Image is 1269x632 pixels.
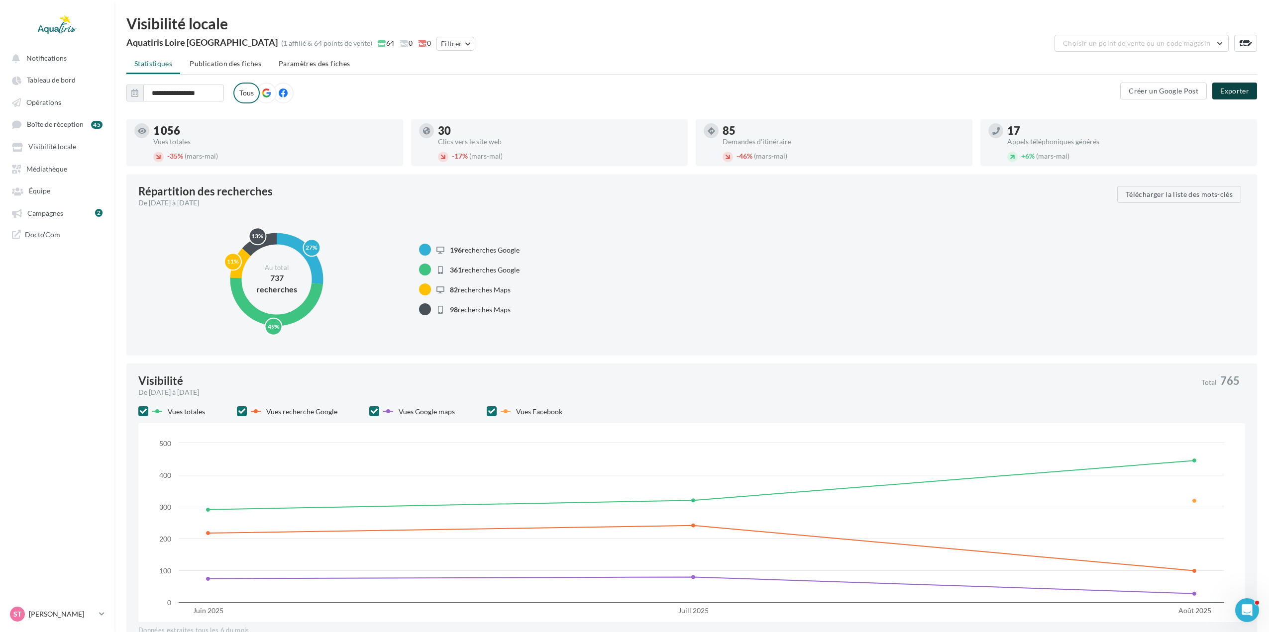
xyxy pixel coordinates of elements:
div: 17 [1007,125,1249,136]
text: 100 [159,566,171,575]
div: Demandes d'itinéraire [723,138,964,145]
span: recherches Maps [450,285,511,294]
div: 1 056 [153,125,395,136]
div: Vues totales [153,138,395,145]
a: Opérations [6,93,108,111]
span: recherches Google [450,266,520,274]
span: Notifications [26,54,67,62]
span: - [167,152,170,160]
a: Équipe [6,181,108,199]
a: 2 [95,207,103,218]
span: Choisir un point de vente ou un code magasin [1063,39,1210,47]
span: Équipe [29,187,50,195]
a: Médiathèque [6,160,108,178]
button: Filtrer [436,37,474,51]
span: 46% [737,152,752,160]
text: 200 [159,535,171,543]
a: Visibilité locale [6,137,108,155]
div: 85 [723,125,964,136]
a: Boîte de réception 45 [6,115,108,133]
span: 196 [450,246,462,254]
span: 6% [1021,152,1035,160]
button: Télécharger la liste des mots-clés [1117,186,1241,203]
a: ST [PERSON_NAME] [8,605,106,624]
div: Visibilité [138,375,183,386]
div: 2 [95,209,103,217]
span: - [452,152,454,160]
div: Clics vers le site web [438,138,680,145]
span: 64 [378,38,394,48]
span: Vues Google maps [399,407,455,416]
text: Août 2025 [1178,606,1211,615]
text: Juin 2025 [193,606,223,615]
span: 0 [400,38,413,48]
button: Exporter [1212,83,1257,99]
div: Visibilité locale [126,16,1257,31]
span: recherches Maps [450,305,511,314]
div: Répartition des recherches [138,186,273,197]
a: Docto'Com [6,226,108,243]
span: + [1021,152,1025,160]
text: Juill 2025 [678,606,709,615]
span: - [737,152,739,160]
div: De [DATE] à [DATE] [138,387,1193,397]
span: 361 [450,266,462,274]
span: Tableau de bord [27,76,76,85]
p: [PERSON_NAME] [29,609,95,619]
span: 0 [418,38,431,48]
span: 98 [450,305,458,314]
a: Tableau de bord [6,71,108,89]
text: 300 [159,503,171,511]
span: Publication des fiches [190,59,261,68]
div: 30 [438,125,680,136]
span: Vues totales [168,407,205,416]
span: Campagnes [27,209,63,217]
div: De [DATE] à [DATE] [138,198,1109,208]
span: (mars-mai) [1036,152,1069,160]
div: Appels téléphoniques générés [1007,138,1249,145]
span: Docto'Com [25,230,60,239]
span: (mars-mai) [469,152,503,160]
span: Vues recherche Google [266,407,337,416]
span: 765 [1220,375,1240,386]
div: Aquatiris Loire [GEOGRAPHIC_DATA] [126,38,278,47]
text: 400 [159,471,171,479]
span: Opérations [26,98,61,106]
div: 45 [91,121,103,129]
button: Choisir un point de vente ou un code magasin [1055,35,1229,52]
label: Tous [233,83,260,103]
text: 500 [159,439,171,448]
span: Paramètres des fiches [279,59,350,68]
div: (1 affilié & 64 points de vente) [281,38,372,48]
span: (mars-mai) [185,152,218,160]
span: Boîte de réception [27,120,84,129]
span: Médiathèque [26,165,67,173]
text: 0 [167,598,171,607]
span: Visibilité locale [28,143,76,151]
button: Créer un Google Post [1120,83,1207,99]
span: (mars-mai) [754,152,787,160]
span: 35% [167,152,183,160]
span: Vues Facebook [516,407,562,416]
span: recherches Google [450,246,520,254]
span: Total [1201,379,1217,386]
button: Notifications [6,49,105,67]
span: 82 [450,285,458,294]
span: 17% [452,152,468,160]
span: ST [13,609,21,619]
a: Campagnes 2 [6,204,108,222]
iframe: Intercom live chat [1235,598,1259,622]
